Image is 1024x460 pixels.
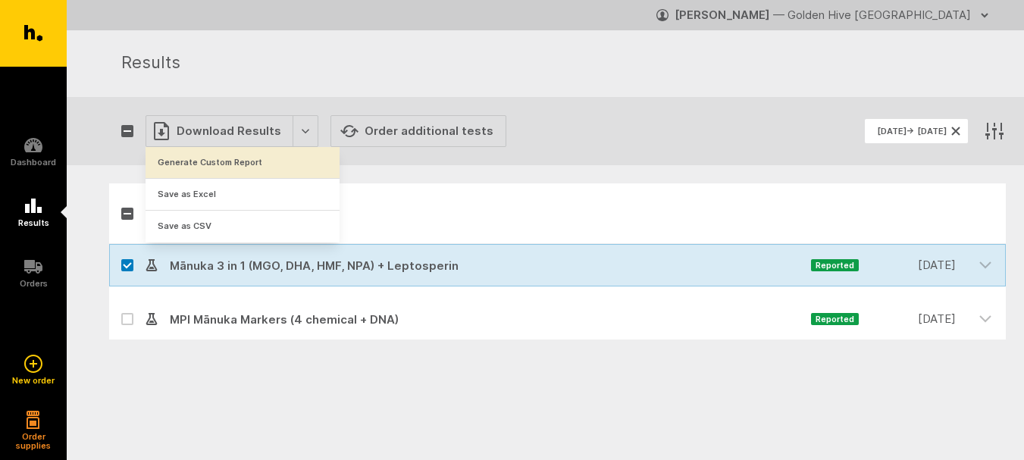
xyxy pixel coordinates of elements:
span: — Golden Hive [GEOGRAPHIC_DATA] [773,8,971,22]
h5: Orders [20,279,48,288]
h5: New order [12,376,55,385]
span: [DATE] → [DATE] [877,127,947,136]
h5: Order supplies [11,432,56,450]
button: Save as Excel [146,179,340,210]
span: Reported [811,259,859,271]
button: Download Results [146,115,318,147]
button: Save as CSV [146,211,340,243]
span: Reported [811,313,859,325]
time: [DATE] [859,310,956,328]
h5: Results [18,218,49,227]
button: Generate Custom Report [146,147,340,178]
button: Select all [121,125,133,137]
strong: [PERSON_NAME] [675,8,770,22]
span: MPI Mānuka Markers (4 chemical + DNA) [158,311,811,329]
span: Mānuka 3 in 1 (MGO, DHA, HMF, NPA) + Leptosperin [158,257,811,275]
time: [DATE] [859,256,956,274]
button: [PERSON_NAME] — Golden Hive [GEOGRAPHIC_DATA] [656,3,994,27]
h5: Dashboard [11,158,56,167]
button: Order additional tests [330,115,506,147]
h1: Results [121,50,988,77]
